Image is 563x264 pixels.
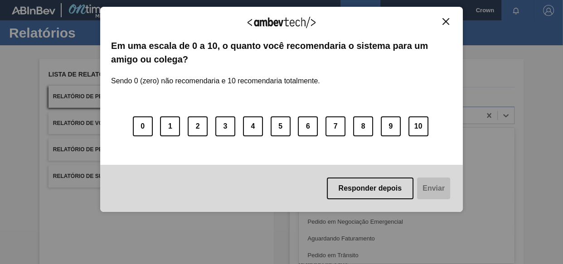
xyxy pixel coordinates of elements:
[298,116,318,136] button: 6
[243,116,263,136] button: 4
[325,116,345,136] button: 7
[133,116,153,136] button: 0
[111,66,320,85] label: Sendo 0 (zero) não recomendaria e 10 recomendaria totalmente.
[381,116,401,136] button: 9
[353,116,373,136] button: 8
[442,18,449,25] img: Close
[408,116,428,136] button: 10
[271,116,291,136] button: 5
[188,116,208,136] button: 2
[111,39,452,67] label: Em uma escala de 0 a 10, o quanto você recomendaria o sistema para um amigo ou colega?
[440,18,452,25] button: Close
[248,17,315,28] img: Logo Ambevtech
[327,178,414,199] button: Responder depois
[160,116,180,136] button: 1
[215,116,235,136] button: 3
